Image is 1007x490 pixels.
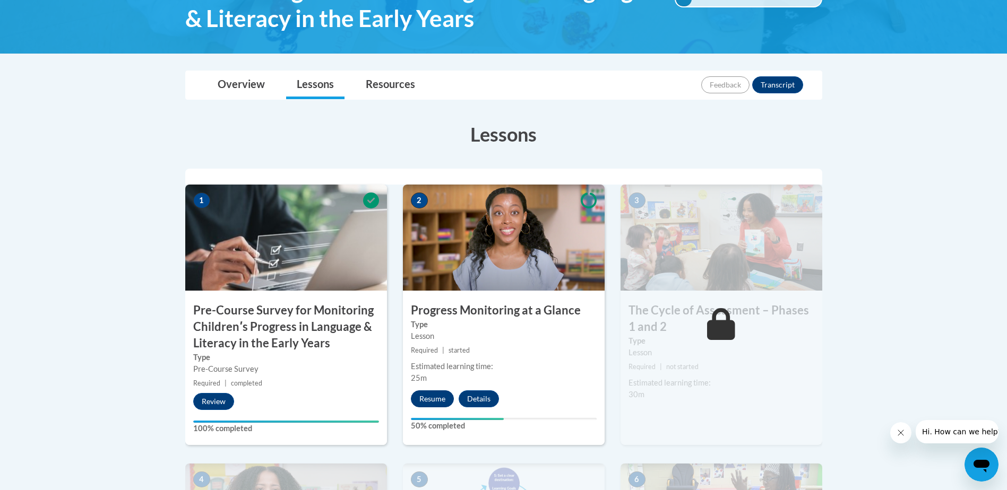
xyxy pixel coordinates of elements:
[6,7,86,16] span: Hi. How can we help?
[185,302,387,351] h3: Pre-Course Survey for Monitoring Childrenʹs Progress in Language & Literacy in the Early Years
[193,471,210,487] span: 4
[701,76,750,93] button: Feedback
[629,471,645,487] span: 6
[411,330,597,342] div: Lesson
[193,379,220,387] span: Required
[193,363,379,375] div: Pre-Course Survey
[355,71,426,99] a: Resources
[411,471,428,487] span: 5
[752,76,803,93] button: Transcript
[411,192,428,208] span: 2
[442,346,444,354] span: |
[207,71,276,99] a: Overview
[411,390,454,407] button: Resume
[403,302,605,319] h3: Progress Monitoring at a Glance
[629,377,814,389] div: Estimated learning time:
[185,121,822,147] h3: Lessons
[411,319,597,330] label: Type
[916,420,999,443] iframe: Message from company
[629,192,645,208] span: 3
[231,379,262,387] span: completed
[449,346,470,354] span: started
[193,423,379,434] label: 100% completed
[629,363,656,371] span: Required
[411,361,597,372] div: Estimated learning time:
[411,373,427,382] span: 25m
[629,347,814,358] div: Lesson
[621,185,822,291] img: Course Image
[193,352,379,363] label: Type
[666,363,699,371] span: not started
[629,390,644,399] span: 30m
[185,185,387,291] img: Course Image
[660,363,662,371] span: |
[193,421,379,423] div: Your progress
[411,418,504,420] div: Your progress
[890,422,911,443] iframe: Close message
[286,71,345,99] a: Lessons
[411,346,438,354] span: Required
[459,390,499,407] button: Details
[225,379,227,387] span: |
[629,335,814,347] label: Type
[411,420,597,432] label: 50% completed
[193,393,234,410] button: Review
[403,185,605,291] img: Course Image
[621,302,822,335] h3: The Cycle of Assessment – Phases 1 and 2
[965,448,999,482] iframe: Button to launch messaging window
[193,192,210,208] span: 1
